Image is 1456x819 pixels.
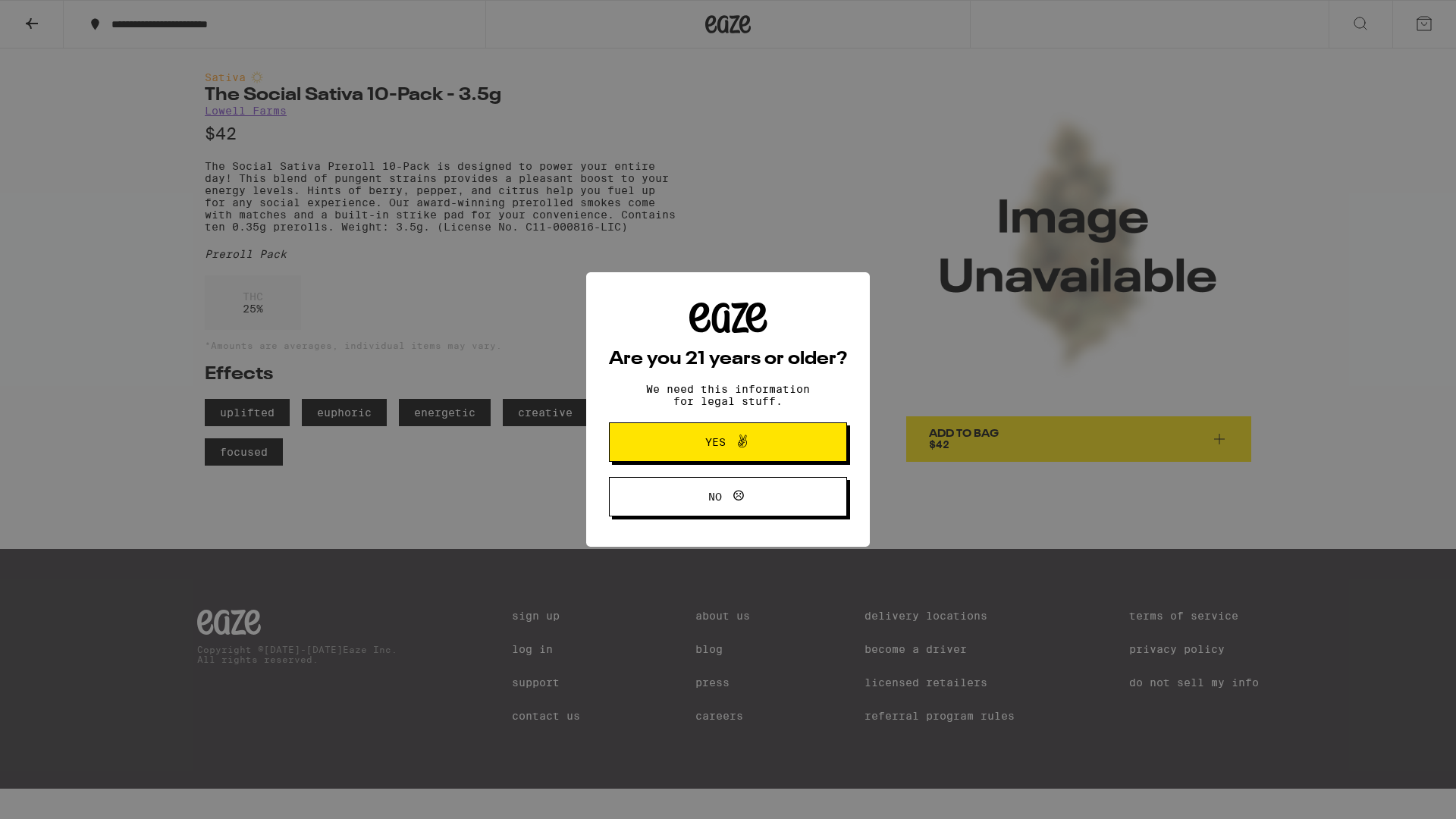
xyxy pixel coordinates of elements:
span: No [708,491,722,502]
button: No [609,477,847,516]
span: Yes [705,437,726,447]
h2: Are you 21 years or older? [609,350,847,369]
button: Yes [609,422,847,462]
p: We need this information for legal stuff. [633,383,823,407]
